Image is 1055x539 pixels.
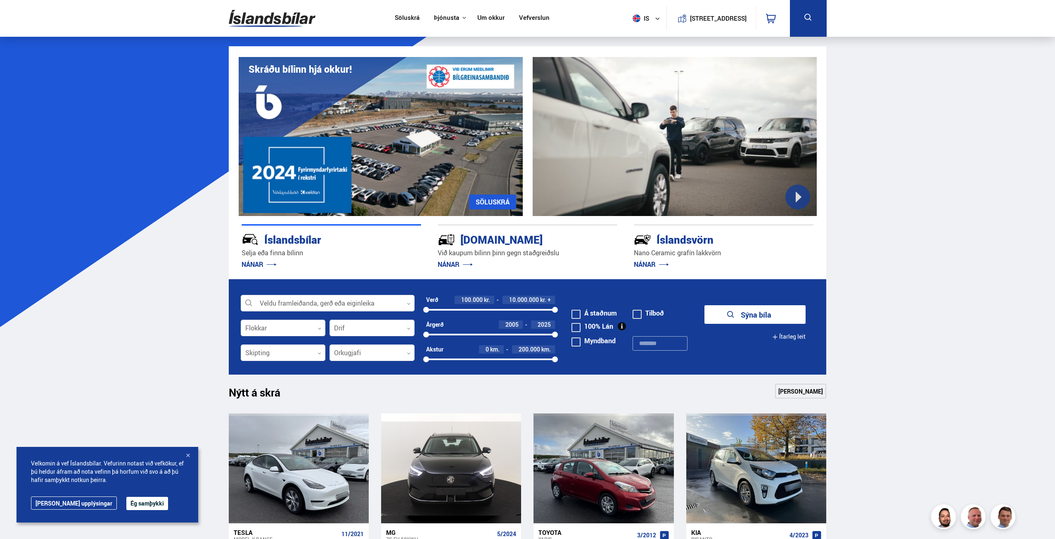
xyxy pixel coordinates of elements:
a: Vefverslun [519,14,550,23]
h1: Nýtt á skrá [229,386,295,404]
button: [STREET_ADDRESS] [693,15,744,22]
button: Ítarleg leit [772,328,806,346]
img: svg+xml;base64,PHN2ZyB4bWxucz0iaHR0cDovL3d3dy53My5vcmcvMjAwMC9zdmciIHdpZHRoPSI1MTIiIGhlaWdodD0iNT... [633,14,640,22]
div: [DOMAIN_NAME] [438,232,588,246]
span: 2025 [538,321,551,328]
button: Opna LiveChat spjallviðmót [7,3,31,28]
button: Sýna bíla [704,305,806,324]
div: Árgerð [426,321,443,328]
a: [PERSON_NAME] upplýsingar [31,496,117,510]
p: Nano Ceramic grafín lakkvörn [634,248,813,258]
p: Selja eða finna bílinn [242,248,421,258]
img: FbJEzSuNWCJXmdc-.webp [992,506,1017,530]
span: 5/2024 [497,531,516,537]
div: Tesla [234,529,338,536]
span: Velkomin á vef Íslandsbílar. Vefurinn notast við vefkökur, ef þú heldur áfram að nota vefinn þá h... [31,459,184,484]
h1: Skráðu bílinn hjá okkur! [249,64,352,75]
span: 100.000 [461,296,483,304]
a: [PERSON_NAME] [775,384,826,399]
div: Verð [426,297,438,303]
img: -Svtn6bYgwAsiwNX.svg [634,231,651,248]
div: Íslandsbílar [242,232,392,246]
span: 2005 [505,321,519,328]
a: NÁNAR [438,260,473,269]
p: Við kaupum bílinn þinn gegn staðgreiðslu [438,248,617,258]
a: Um okkur [477,14,505,23]
span: 11/2021 [341,531,364,537]
a: Söluskrá [395,14,420,23]
a: NÁNAR [242,260,277,269]
span: km. [541,346,551,353]
img: tr5P-W3DuiFaO7aO.svg [438,231,455,248]
label: Tilboð [633,310,664,316]
img: JRvxyua_JYH6wB4c.svg [242,231,259,248]
span: is [629,14,650,22]
div: Íslandsvörn [634,232,784,246]
div: Toyota [538,529,633,536]
img: siFngHWaQ9KaOqBr.png [962,506,987,530]
div: Kia [691,529,786,536]
img: G0Ugv5HjCgRt.svg [229,5,315,32]
span: 3/2012 [637,532,656,539]
div: MG [386,529,494,536]
span: km. [490,346,500,353]
span: 10.000.000 [509,296,539,304]
span: + [548,297,551,303]
button: Ég samþykki [126,497,168,510]
label: Myndband [571,337,616,344]
span: 4/2023 [789,532,808,539]
label: 100% Lán [571,323,613,330]
img: nhp88E3Fdnt1Opn2.png [932,506,957,530]
button: is [629,6,666,31]
a: [STREET_ADDRESS] [671,7,751,30]
img: eKx6w-_Home_640_.png [239,57,523,216]
span: kr. [484,297,490,303]
a: SÖLUSKRÁ [469,195,516,209]
div: Akstur [426,346,443,353]
a: NÁNAR [634,260,669,269]
span: 200.000 [519,345,540,353]
span: kr. [540,297,546,303]
button: Þjónusta [434,14,459,22]
label: Á staðnum [571,310,617,316]
span: 0 [486,345,489,353]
